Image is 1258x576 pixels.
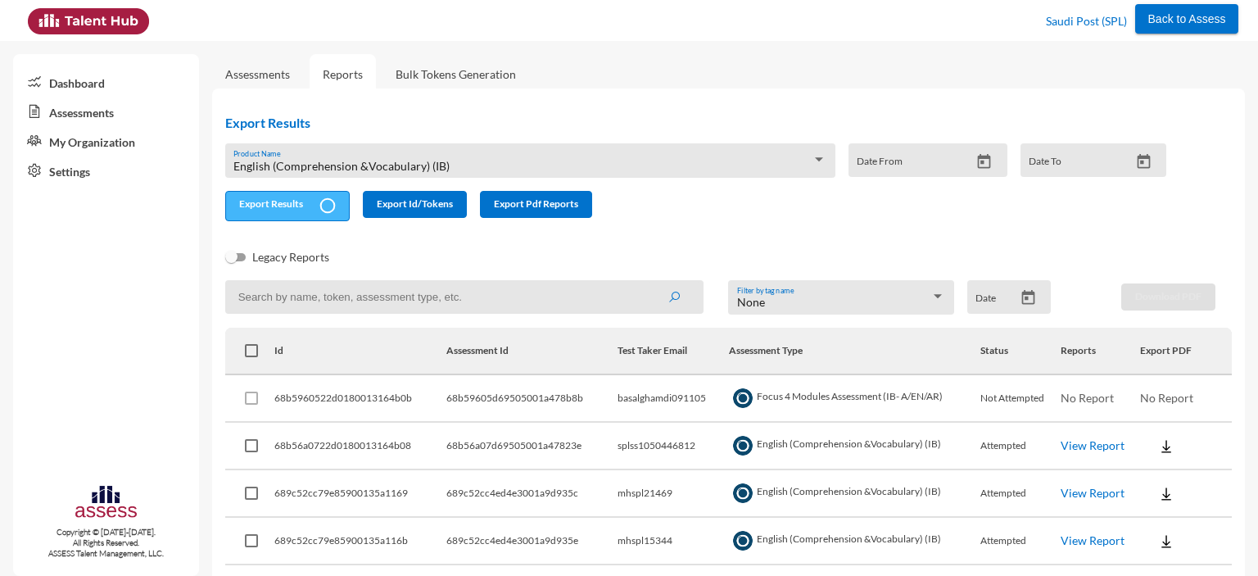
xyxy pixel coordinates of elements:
[618,423,728,470] td: splss1050446812
[274,375,446,423] td: 68b5960522d0180013164b0b
[1129,153,1158,170] button: Open calendar
[729,518,980,565] td: English (Comprehension &Vocabulary) (IB)
[980,470,1061,518] td: Attempted
[446,518,618,565] td: 689c52cc4ed4e3001a9d935e
[1135,8,1239,26] a: Back to Assess
[239,197,303,210] span: Export Results
[1140,328,1232,375] th: Export PDF
[274,423,446,470] td: 68b56a0722d0180013164b08
[363,191,467,218] button: Export Id/Tokens
[970,153,998,170] button: Open calendar
[1121,283,1215,311] button: Download PDF
[980,328,1061,375] th: Status
[1014,289,1043,306] button: Open calendar
[1061,391,1114,405] span: No Report
[1061,486,1125,500] a: View Report
[980,375,1061,423] td: Not Attempted
[233,159,450,173] span: English (Comprehension &Vocabulary) (IB)
[618,470,728,518] td: mhspl21469
[446,423,618,470] td: 68b56a07d69505001a47823e
[13,156,199,185] a: Settings
[252,247,329,267] span: Legacy Reports
[377,197,453,210] span: Export Id/Tokens
[1148,12,1226,25] span: Back to Assess
[1061,533,1125,547] a: View Report
[729,470,980,518] td: English (Comprehension &Vocabulary) (IB)
[382,54,529,94] a: Bulk Tokens Generation
[618,375,728,423] td: basalghamdi091105
[494,197,578,210] span: Export Pdf Reports
[74,483,138,524] img: assesscompany-logo.png
[1140,391,1193,405] span: No Report
[729,328,980,375] th: Assessment Type
[1135,290,1201,302] span: Download PDF
[13,97,199,126] a: Assessments
[225,191,350,221] button: Export Results
[13,527,199,559] p: Copyright © [DATE]-[DATE]. All Rights Reserved. ASSESS Talent Management, LLC.
[618,518,728,565] td: mhspl15344
[13,67,199,97] a: Dashboard
[1046,8,1127,34] p: Saudi Post (SPL)
[729,423,980,470] td: English (Comprehension &Vocabulary) (IB)
[737,295,765,309] span: None
[274,328,446,375] th: Id
[446,375,618,423] td: 68b59605d69505001a478b8b
[480,191,592,218] button: Export Pdf Reports
[225,115,1179,130] h2: Export Results
[274,518,446,565] td: 689c52cc79e85900135a116b
[310,54,376,94] a: Reports
[1135,4,1239,34] button: Back to Assess
[225,67,290,81] a: Assessments
[980,518,1061,565] td: Attempted
[1061,438,1125,452] a: View Report
[13,126,199,156] a: My Organization
[446,328,618,375] th: Assessment Id
[274,470,446,518] td: 689c52cc79e85900135a1169
[446,470,618,518] td: 689c52cc4ed4e3001a9d935c
[225,280,704,314] input: Search by name, token, assessment type, etc.
[1061,328,1141,375] th: Reports
[729,375,980,423] td: Focus 4 Modules Assessment (IB- A/EN/AR)
[980,423,1061,470] td: Attempted
[618,328,728,375] th: Test Taker Email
